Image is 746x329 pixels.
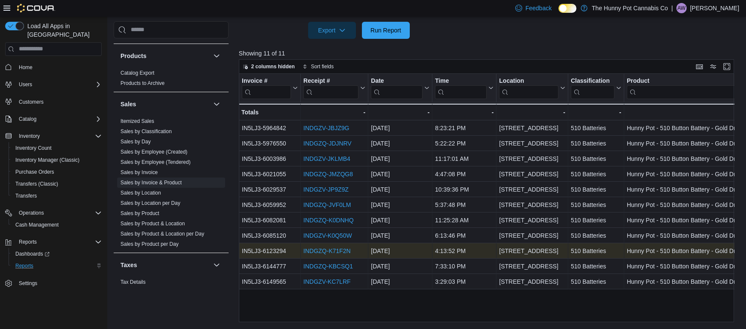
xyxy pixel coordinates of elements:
button: Keyboard shortcuts [694,61,705,72]
img: Cova [17,4,55,12]
div: 6:13:46 PM [435,230,493,241]
span: Purchase Orders [12,167,102,177]
div: [STREET_ADDRESS] [499,261,565,271]
button: Classification [571,77,621,99]
span: Sales by Employee (Created) [120,148,188,155]
span: Run Report [370,26,401,35]
div: 510 Batteries [571,154,621,164]
span: Sales by Day [120,138,151,145]
button: Inventory [2,130,105,142]
a: INDGZQ-JVF0LM [303,201,351,208]
a: Sales by Location [120,190,161,196]
span: Settings [19,280,37,287]
div: 11:25:28 AM [435,215,493,225]
div: [STREET_ADDRESS] [499,169,565,179]
a: Home [15,62,36,73]
div: Sales [114,116,229,253]
div: 5:22:22 PM [435,138,493,148]
a: Sales by Classification [120,128,172,134]
button: Sales [120,100,210,108]
div: Invoice # [242,77,291,85]
span: Operations [19,210,44,216]
h3: Products [120,52,147,60]
div: - [571,107,621,117]
span: Load All Apps in [GEOGRAPHIC_DATA] [24,22,102,39]
a: INDGZQ-KBCSQ1 [303,263,353,270]
button: Taxes [211,260,222,270]
span: AW [677,3,685,13]
span: Sales by Product & Location [120,220,185,227]
div: IN5LJ3-6144777 [242,261,298,271]
div: Time [435,77,487,99]
div: [STREET_ADDRESS] [499,246,565,256]
button: Export [308,22,356,39]
div: 510 Batteries [571,184,621,195]
button: Settings [2,277,105,289]
button: Cash Management [9,219,105,231]
span: Dashboards [12,249,102,259]
button: Customers [2,96,105,108]
span: Sales by Invoice & Product [120,179,182,186]
div: [STREET_ADDRESS] [499,138,565,148]
span: Feedback [526,4,552,12]
a: INDGZV-JKLMB4 [303,155,350,162]
div: 510 Batteries [571,123,621,133]
button: Inventory [15,131,43,141]
button: Catalog [2,113,105,125]
p: | [671,3,673,13]
button: Inventory Manager (Classic) [9,154,105,166]
div: IN5LJ3-6085120 [242,230,298,241]
div: 510 Batteries [571,261,621,271]
div: Location [499,77,558,85]
button: Operations [2,207,105,219]
button: Sort fields [299,61,337,72]
div: Receipt # URL [303,77,358,99]
a: Sales by Invoice [120,169,158,175]
button: Operations [15,208,47,218]
div: [STREET_ADDRESS] [499,184,565,195]
span: Tax Details [120,279,146,285]
div: - [499,107,565,117]
button: Sales [211,99,222,109]
div: [DATE] [371,200,429,210]
div: [DATE] [371,184,429,195]
p: Showing 11 of 11 [239,49,739,58]
span: Inventory [19,133,40,140]
div: 7:33:10 PM [435,261,493,271]
span: 2 columns hidden [251,63,295,70]
a: INDGZQ-JMZQG8 [303,171,353,178]
span: Transfers (Classic) [15,181,58,187]
a: Catalog Export [120,70,154,76]
div: [DATE] [371,169,429,179]
button: Catalog [15,114,40,124]
a: INDGZQ-K71F2N [303,247,350,254]
div: Invoice # [242,77,291,99]
div: - [303,107,365,117]
div: Time [435,77,487,85]
div: 11:17:01 AM [435,154,493,164]
div: [DATE] [371,138,429,148]
div: IN5LJ3-6021055 [242,169,298,179]
div: Date [371,77,423,85]
a: Inventory Count [12,143,55,153]
div: 510 Batteries [571,200,621,210]
div: [DATE] [371,261,429,271]
span: Sales by Employee (Tendered) [120,159,191,166]
button: Receipt # [303,77,365,99]
div: 4:47:08 PM [435,169,493,179]
div: IN5LJ3-6029537 [242,184,298,195]
span: Users [15,79,102,90]
button: Users [15,79,35,90]
div: IN5LJ3-6003986 [242,154,298,164]
a: Sales by Invoice & Product [120,180,182,186]
span: Reports [19,239,37,245]
div: Date [371,77,423,99]
span: Sales by Location per Day [120,200,180,207]
button: Taxes [120,261,210,269]
div: [DATE] [371,154,429,164]
span: Sales by Product per Day [120,241,179,247]
button: Enter fullscreen [722,61,732,72]
div: IN5LJ3-5964842 [242,123,298,133]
